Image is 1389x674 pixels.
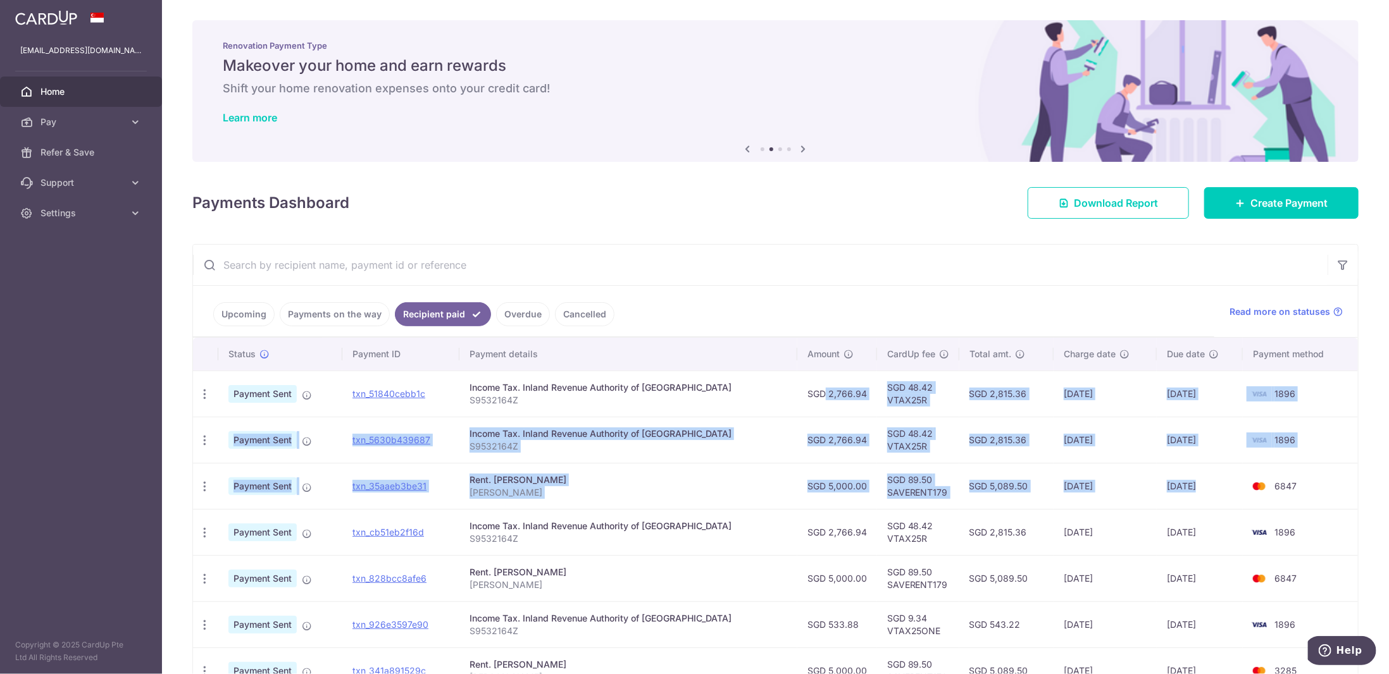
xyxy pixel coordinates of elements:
td: [DATE] [1054,417,1157,463]
p: Renovation Payment Type [223,40,1328,51]
span: 1896 [1274,388,1295,399]
td: SGD 2,815.36 [959,509,1054,555]
span: Payment Sent [228,477,297,495]
td: [DATE] [1054,371,1157,417]
img: Bank Card [1247,617,1272,632]
input: Search by recipient name, payment id or reference [193,245,1328,285]
span: 1896 [1274,619,1295,630]
h5: Makeover your home and earn rewards [223,56,1328,76]
span: 6847 [1274,573,1297,584]
td: SGD 48.42 VTAX25R [877,371,959,417]
td: SGD 2,766.94 [797,509,877,555]
span: Download Report [1074,195,1158,211]
td: SGD 2,815.36 [959,371,1054,417]
img: CardUp [15,10,77,25]
a: txn_828bcc8afe6 [352,573,427,584]
a: Payments on the way [280,302,390,326]
p: S9532164Z [470,394,787,407]
td: SGD 2,766.94 [797,417,877,463]
div: Income Tax. Inland Revenue Authority of [GEOGRAPHIC_DATA] [470,427,787,440]
p: S9532164Z [470,532,787,545]
span: Due date [1167,348,1205,360]
span: Refer & Save [40,146,124,159]
a: Cancelled [555,302,614,326]
a: Create Payment [1204,187,1359,219]
a: Read more on statuses [1230,305,1343,318]
p: [PERSON_NAME] [470,579,787,591]
span: Amount [807,348,840,360]
td: SGD 5,000.00 [797,555,877,601]
td: [DATE] [1157,509,1243,555]
td: SGD 48.42 VTAX25R [877,509,959,555]
span: Create Payment [1250,195,1328,211]
img: Renovation banner [192,20,1359,162]
p: [EMAIL_ADDRESS][DOMAIN_NAME] [20,44,142,57]
td: [DATE] [1157,601,1243,647]
div: Rent. [PERSON_NAME] [470,474,787,486]
a: txn_35aaeb3be31 [352,481,427,491]
div: Rent. [PERSON_NAME] [470,658,787,671]
p: S9532164Z [470,625,787,637]
td: SGD 543.22 [959,601,1054,647]
a: Learn more [223,111,277,124]
span: 1896 [1274,527,1295,537]
span: Total amt. [969,348,1011,360]
a: Download Report [1028,187,1189,219]
th: Payment method [1243,338,1358,371]
td: SGD 2,766.94 [797,371,877,417]
img: Bank Card [1247,571,1272,586]
span: Payment Sent [228,616,297,634]
a: Overdue [496,302,550,326]
a: txn_5630b439687 [352,434,430,445]
td: SGD 2,815.36 [959,417,1054,463]
div: Income Tax. Inland Revenue Authority of [GEOGRAPHIC_DATA] [470,520,787,532]
td: [DATE] [1054,509,1157,555]
th: Payment details [459,338,797,371]
td: [DATE] [1157,371,1243,417]
span: CardUp fee [887,348,935,360]
div: Rent. [PERSON_NAME] [470,566,787,579]
td: SGD 5,089.50 [959,463,1054,509]
span: Payment Sent [228,431,297,449]
div: Income Tax. Inland Revenue Authority of [GEOGRAPHIC_DATA] [470,381,787,394]
td: SGD 5,089.50 [959,555,1054,601]
td: [DATE] [1157,463,1243,509]
h4: Payments Dashboard [192,192,349,214]
td: [DATE] [1157,555,1243,601]
span: Pay [40,116,124,128]
img: Bank Card [1247,479,1272,494]
td: [DATE] [1054,601,1157,647]
th: Payment ID [342,338,459,371]
span: Payment Sent [228,524,297,541]
td: SGD 89.50 SAVERENT179 [877,555,959,601]
td: SGD 48.42 VTAX25R [877,417,959,463]
span: Home [40,85,124,98]
a: Recipient paid [395,302,491,326]
td: SGD 9.34 VTAX25ONE [877,601,959,647]
td: [DATE] [1054,463,1157,509]
a: txn_926e3597e90 [352,619,428,630]
div: Income Tax. Inland Revenue Authority of [GEOGRAPHIC_DATA] [470,612,787,625]
td: SGD 5,000.00 [797,463,877,509]
a: txn_51840cebb1c [352,388,425,399]
span: Payment Sent [228,570,297,587]
img: Bank Card [1247,525,1272,540]
td: [DATE] [1054,555,1157,601]
p: S9532164Z [470,440,787,453]
span: Read more on statuses [1230,305,1330,318]
h6: Shift your home renovation expenses onto your credit card! [223,81,1328,96]
iframe: Opens a widget where you can find more information [1308,636,1376,668]
td: SGD 89.50 SAVERENT179 [877,463,959,509]
span: Settings [40,207,124,219]
td: SGD 533.88 [797,601,877,647]
img: Bank Card [1247,386,1272,401]
span: Support [40,176,124,189]
span: 1896 [1274,434,1295,445]
a: Upcoming [213,302,275,326]
img: Bank Card [1247,432,1272,448]
span: Status [228,348,256,360]
a: txn_cb51eb2f16d [352,527,424,537]
td: [DATE] [1157,417,1243,463]
span: Charge date [1064,348,1116,360]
